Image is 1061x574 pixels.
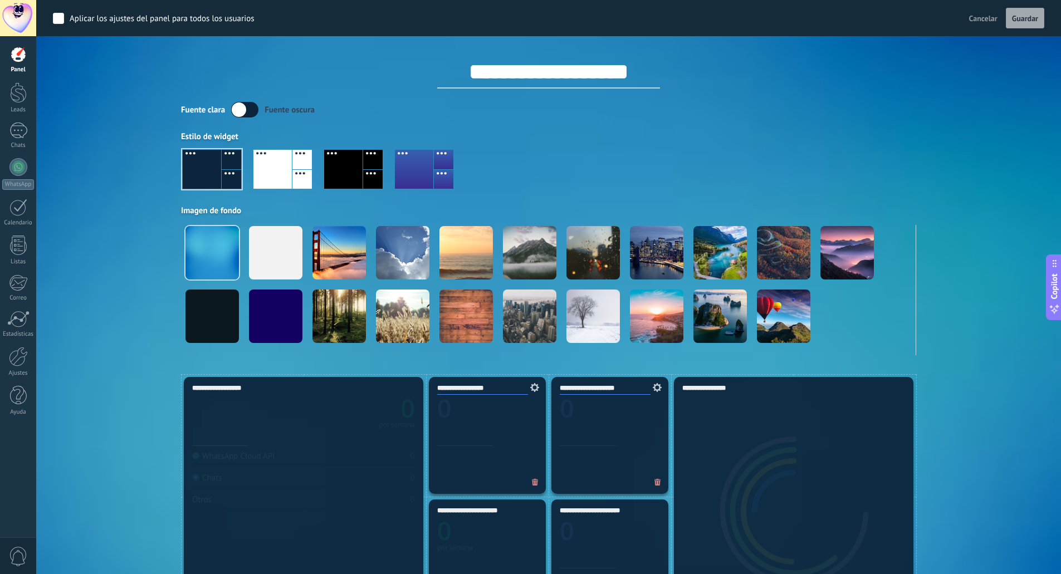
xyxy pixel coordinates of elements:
div: Fuente clara [181,105,225,115]
div: Ayuda [2,409,35,416]
div: Leads [2,106,35,114]
span: Cancelar [969,13,998,23]
div: Calendario [2,219,35,227]
button: Cancelar [965,10,1002,27]
div: Imagen de fondo [181,205,916,216]
div: Panel [2,66,35,73]
div: Correo [2,295,35,302]
div: Fuente oscura [265,105,315,115]
div: Estilo de widget [181,131,916,142]
div: WhatsApp [2,179,34,190]
div: Listas [2,258,35,266]
div: Aplicar los ajustes del panel para todos los usuarios [70,13,255,24]
div: Estadísticas [2,331,35,338]
div: Chats [2,142,35,149]
span: Copilot [1049,273,1060,299]
div: Ajustes [2,370,35,377]
span: Guardar [1012,14,1038,22]
button: Guardar [1006,8,1044,29]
